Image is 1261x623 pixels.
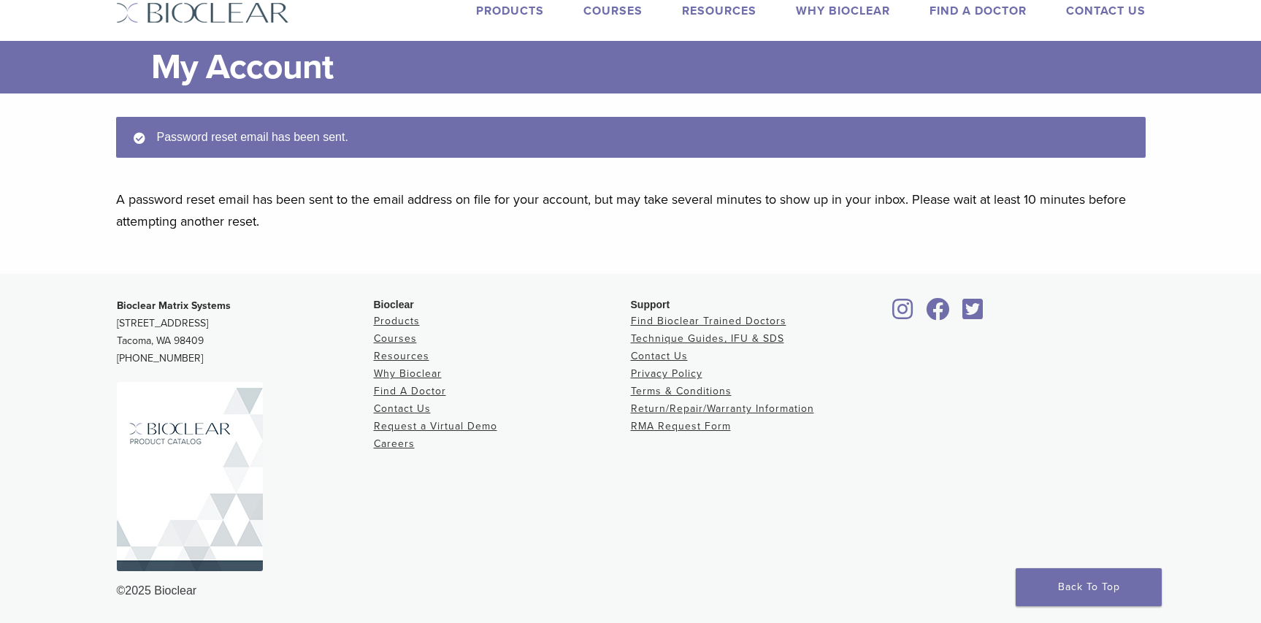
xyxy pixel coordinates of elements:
a: Courses [374,332,417,345]
h1: My Account [151,41,1146,93]
img: Bioclear [117,382,263,571]
p: A password reset email has been sent to the email address on file for your account, but may take ... [116,188,1146,232]
a: Find Bioclear Trained Doctors [631,315,786,327]
div: ©2025 Bioclear [117,582,1145,600]
a: Products [476,4,544,18]
a: Resources [374,350,429,362]
div: Password reset email has been sent. [116,117,1146,158]
a: Why Bioclear [796,4,890,18]
a: Contact Us [374,402,431,415]
a: Bioclear [958,307,989,321]
span: Bioclear [374,299,414,310]
a: Bioclear [921,307,955,321]
a: Why Bioclear [374,367,442,380]
img: Bioclear [116,2,289,23]
a: Privacy Policy [631,367,702,380]
a: Technique Guides, IFU & SDS [631,332,784,345]
a: Contact Us [1066,4,1146,18]
a: Return/Repair/Warranty Information [631,402,814,415]
a: Terms & Conditions [631,385,732,397]
a: Resources [682,4,756,18]
a: RMA Request Form [631,420,731,432]
a: Bioclear [888,307,919,321]
a: Back To Top [1016,568,1162,606]
a: Request a Virtual Demo [374,420,497,432]
span: Support [631,299,670,310]
a: Products [374,315,420,327]
a: Careers [374,437,415,450]
a: Courses [583,4,643,18]
strong: Bioclear Matrix Systems [117,299,231,312]
a: Find A Doctor [930,4,1027,18]
p: [STREET_ADDRESS] Tacoma, WA 98409 [PHONE_NUMBER] [117,297,374,367]
a: Contact Us [631,350,688,362]
a: Find A Doctor [374,385,446,397]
